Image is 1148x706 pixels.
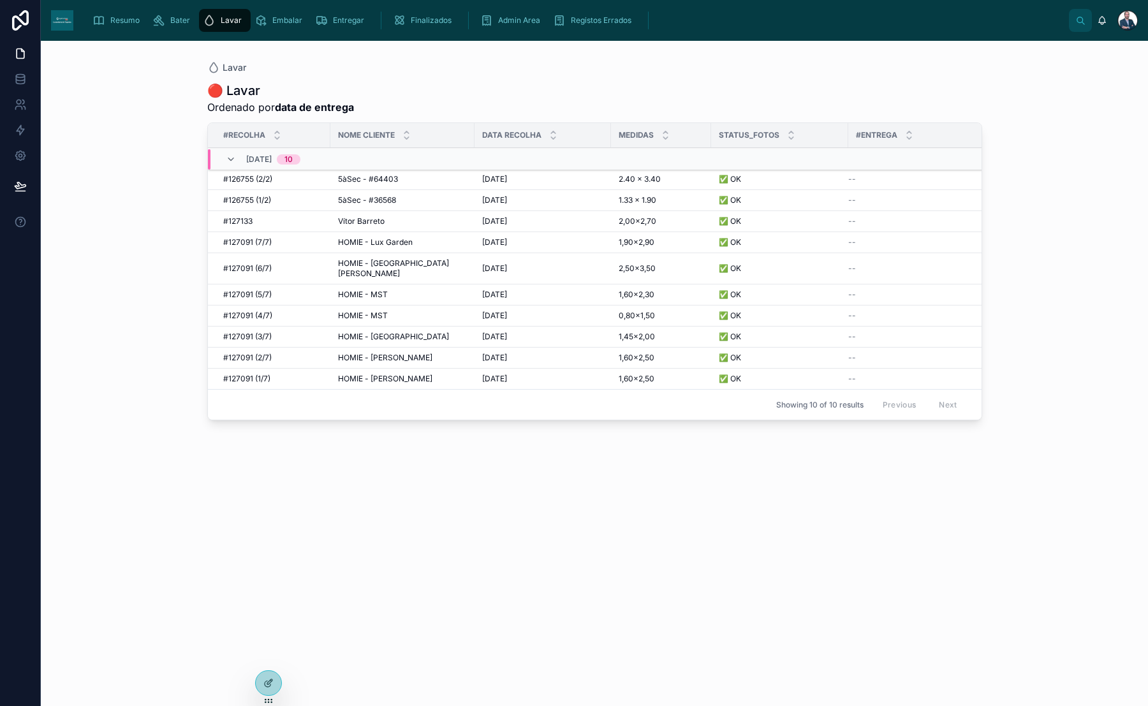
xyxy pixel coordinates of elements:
[223,174,272,184] span: #126755 (2/2)
[482,311,507,321] span: [DATE]
[482,130,541,140] span: Data Recolha
[89,9,149,32] a: Resumo
[223,353,323,363] a: #127091 (2/7)
[223,237,323,247] a: #127091 (7/7)
[619,216,703,226] a: 2,00×2,70
[719,374,741,384] span: ✅ OK
[251,9,311,32] a: Embalar
[719,263,841,274] a: ✅ OK
[411,15,452,26] span: Finalizados
[619,216,656,226] span: 2,00×2,70
[482,311,603,321] a: [DATE]
[719,263,741,274] span: ✅ OK
[619,353,703,363] a: 1,60×2,50
[848,216,856,226] span: --
[619,290,703,300] a: 1,60×2,30
[149,9,199,32] a: Bater
[848,311,975,321] a: --
[719,290,741,300] span: ✅ OK
[719,311,841,321] a: ✅ OK
[719,332,841,342] a: ✅ OK
[848,195,856,205] span: --
[223,237,272,247] span: #127091 (7/7)
[848,174,856,184] span: --
[719,237,841,247] a: ✅ OK
[482,353,603,363] a: [DATE]
[619,332,655,342] span: 1,45×2,00
[223,311,323,321] a: #127091 (4/7)
[848,290,856,300] span: --
[221,15,242,26] span: Lavar
[482,174,507,184] span: [DATE]
[619,195,703,205] a: 1.33 x 1.90
[223,353,272,363] span: #127091 (2/7)
[848,263,975,274] a: --
[338,216,385,226] span: Vítor Barreto
[338,216,467,226] a: Vítor Barreto
[619,237,703,247] a: 1,90×2,90
[848,237,856,247] span: --
[338,195,396,205] span: 5àSec - #36568
[619,332,703,342] a: 1,45×2,00
[482,290,603,300] a: [DATE]
[848,195,975,205] a: --
[223,195,271,205] span: #126755 (1/2)
[223,61,246,74] span: Lavar
[719,195,741,205] span: ✅ OK
[848,311,856,321] span: --
[338,353,467,363] a: HOMIE - [PERSON_NAME]
[311,9,373,32] a: Entregar
[848,216,975,226] a: --
[284,154,293,165] div: 10
[619,263,703,274] a: 2,50×3,50
[338,374,432,384] span: HOMIE - [PERSON_NAME]
[719,195,841,205] a: ✅ OK
[848,290,975,300] a: --
[571,15,631,26] span: Registos Errados
[482,374,507,384] span: [DATE]
[719,353,841,363] a: ✅ OK
[338,174,467,184] a: 5àSec - #64403
[848,237,975,247] a: --
[223,263,272,274] span: #127091 (6/7)
[199,9,251,32] a: Lavar
[338,130,395,140] span: Nome Cliente
[719,174,741,184] span: ✅ OK
[223,374,323,384] a: #127091 (1/7)
[719,216,841,226] a: ✅ OK
[338,174,398,184] span: 5àSec - #64403
[338,290,467,300] a: HOMIE - MST
[719,311,741,321] span: ✅ OK
[848,353,856,363] span: --
[482,237,603,247] a: [DATE]
[272,15,302,26] span: Embalar
[110,15,140,26] span: Resumo
[338,311,388,321] span: HOMIE - MST
[856,130,897,140] span: #Entrega
[338,258,467,279] a: HOMIE - [GEOGRAPHIC_DATA][PERSON_NAME]
[333,15,364,26] span: Entregar
[223,130,265,140] span: #Recolha
[223,374,270,384] span: #127091 (1/7)
[719,174,841,184] a: ✅ OK
[619,311,655,321] span: 0,80×1,50
[223,332,272,342] span: #127091 (3/7)
[619,263,656,274] span: 2,50×3,50
[338,332,467,342] a: HOMIE - [GEOGRAPHIC_DATA]
[719,374,841,384] a: ✅ OK
[848,263,856,274] span: --
[619,353,654,363] span: 1,60×2,50
[207,61,246,74] a: Lavar
[848,332,975,342] a: --
[482,263,603,274] a: [DATE]
[482,332,507,342] span: [DATE]
[482,174,603,184] a: [DATE]
[848,332,856,342] span: --
[338,311,467,321] a: HOMIE - MST
[170,15,190,26] span: Bater
[776,400,864,410] span: Showing 10 of 10 results
[223,311,272,321] span: #127091 (4/7)
[619,174,661,184] span: 2.40 x 3.40
[338,237,413,247] span: HOMIE - Lux Garden
[482,263,507,274] span: [DATE]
